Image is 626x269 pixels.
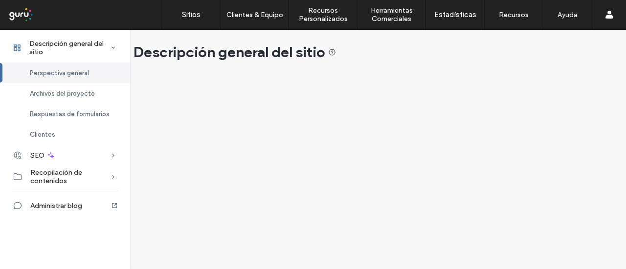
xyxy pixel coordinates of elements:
span: Ayuda [21,7,48,16]
span: Descripción general del sitio [29,40,111,56]
span: Clientes [30,131,55,138]
span: Respuestas de formularios [30,110,110,118]
label: Estadísticas [434,10,476,19]
label: Recursos [499,11,529,19]
span: Administrar blog [30,202,82,210]
label: Clientes & Equipo [226,11,283,19]
span: SEO [30,151,45,160]
label: Recursos Personalizados [289,6,357,23]
label: Ayuda [558,11,578,19]
span: Archivos del proyecto [30,90,95,97]
label: Herramientas Comerciales [358,6,425,23]
span: Perspectiva general [30,69,89,77]
label: Sitios [182,10,201,19]
span: Recopilación de contenidos [30,168,111,185]
span: Descripción general del sitio [134,42,336,62]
